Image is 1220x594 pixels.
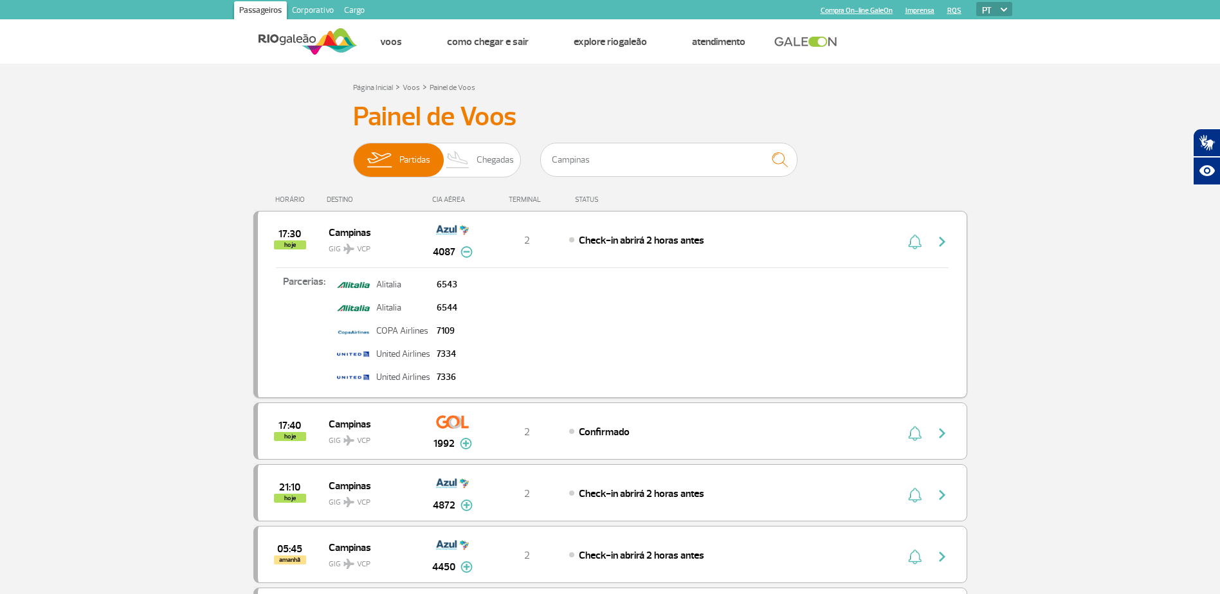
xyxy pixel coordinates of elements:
div: TERMINAL [485,195,569,204]
img: alitalia.png [337,297,370,319]
span: 4087 [433,244,455,260]
img: sino-painel-voo.svg [908,549,922,564]
img: slider-embarque [359,143,399,177]
div: CIA AÉREA [421,195,485,204]
a: Página Inicial [353,83,393,93]
span: hoje [274,432,306,441]
p: Parcerias: [258,274,334,379]
span: 2025-09-26 05:45:00 [277,544,302,553]
p: 7109 [437,327,457,336]
span: 2 [524,549,530,562]
a: Corporativo [287,1,339,22]
a: Passageiros [234,1,287,22]
span: GIG [329,428,411,447]
span: VCP [357,559,370,570]
img: destiny_airplane.svg [343,435,354,446]
span: Check-in abrirá 2 horas antes [579,234,704,247]
span: 2025-09-25 21:10:00 [279,483,300,492]
span: VCP [357,497,370,509]
img: sino-painel-voo.svg [908,426,922,441]
span: 2025-09-25 17:40:00 [278,421,301,430]
img: seta-direita-painel-voo.svg [934,549,950,564]
div: HORÁRIO [257,195,327,204]
div: STATUS [569,195,673,204]
h3: Painel de Voos [353,101,868,133]
p: United Airlines [376,373,430,382]
span: VCP [357,435,370,447]
img: sino-painel-voo.svg [908,234,922,249]
p: United Airlines [376,350,430,359]
img: sino-painel-voo.svg [908,487,922,503]
div: DESTINO [327,195,421,204]
img: destiny_airplane.svg [343,497,354,507]
img: united.png [337,366,370,388]
p: Alitalia [376,280,430,289]
p: 7334 [437,350,457,359]
input: Voo, cidade ou cia aérea [540,143,797,177]
a: > [423,79,427,94]
span: GIG [329,237,411,255]
button: Abrir tradutor de língua de sinais. [1193,129,1220,157]
img: mais-info-painel-voo.svg [460,561,473,573]
span: 1992 [433,436,455,451]
p: COPA Airlines [376,327,430,336]
img: seta-direita-painel-voo.svg [934,487,950,503]
a: Explore RIOgaleão [574,35,647,48]
span: 4450 [432,559,455,575]
a: RQS [947,6,961,15]
span: GIG [329,552,411,570]
img: logo-copa-airlines_menor.jpg [337,320,370,342]
a: Voos [380,35,402,48]
span: VCP [357,244,370,255]
span: 4872 [433,498,455,513]
a: Como chegar e sair [447,35,529,48]
span: 2 [524,426,530,438]
span: 2 [524,487,530,500]
img: seta-direita-painel-voo.svg [934,426,950,441]
a: > [396,79,400,94]
span: Chegadas [477,143,514,177]
p: 7336 [437,373,457,382]
img: mais-info-painel-voo.svg [460,500,473,511]
span: Check-in abrirá 2 horas antes [579,487,704,500]
p: 6544 [437,303,457,312]
span: Confirmado [579,426,630,438]
div: Plugin de acessibilidade da Hand Talk. [1193,129,1220,185]
a: Cargo [339,1,370,22]
button: Abrir recursos assistivos. [1193,157,1220,185]
a: Imprensa [906,6,934,15]
p: 6543 [437,280,457,289]
img: united.png [337,343,370,365]
span: Campinas [329,477,411,494]
img: slider-desembarque [439,143,477,177]
img: menos-info-painel-voo.svg [460,246,473,258]
img: seta-direita-painel-voo.svg [934,234,950,249]
span: Campinas [329,539,411,555]
span: 2025-09-25 17:30:00 [278,230,301,239]
img: destiny_airplane.svg [343,559,354,569]
img: destiny_airplane.svg [343,244,354,254]
img: mais-info-painel-voo.svg [460,438,472,449]
p: Alitalia [376,303,430,312]
span: Campinas [329,224,411,240]
span: Check-in abrirá 2 horas antes [579,549,704,562]
a: Voos [403,83,420,93]
span: Partidas [399,143,430,177]
span: 2 [524,234,530,247]
a: Painel de Voos [430,83,475,93]
span: GIG [329,490,411,509]
a: Atendimento [692,35,745,48]
span: Campinas [329,415,411,432]
img: alitalia.png [337,274,370,296]
span: hoje [274,494,306,503]
a: Compra On-line GaleOn [821,6,893,15]
span: hoje [274,240,306,249]
span: amanhã [274,555,306,564]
